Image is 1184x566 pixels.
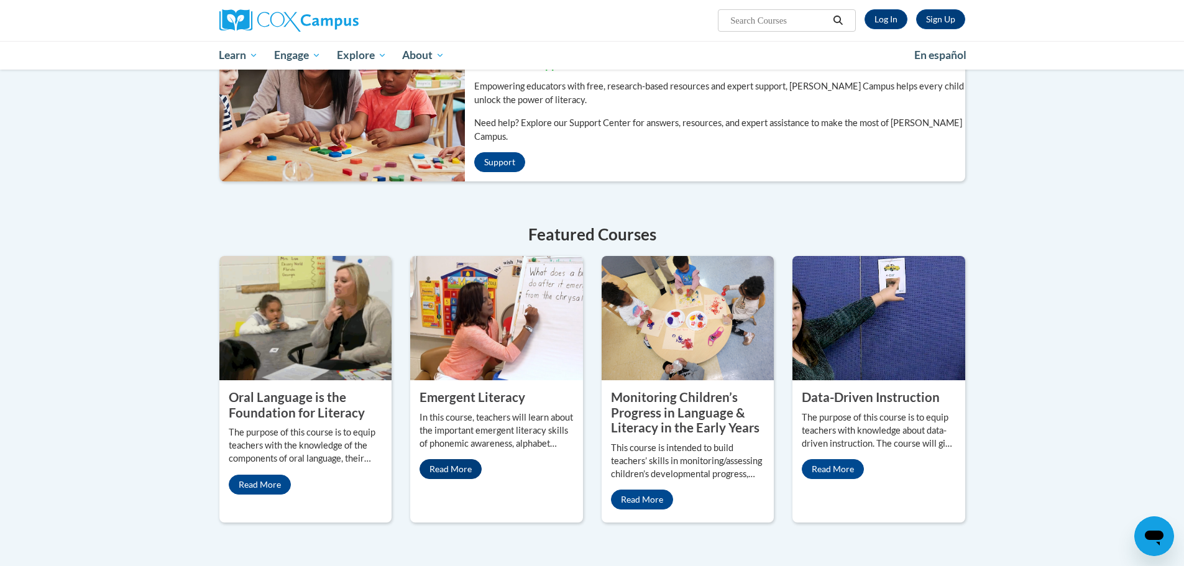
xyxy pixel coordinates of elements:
a: Read More [420,459,482,479]
property: Emergent Literacy [420,390,525,404]
a: Read More [611,490,673,509]
p: Empowering educators with free, research-based resources and expert support, [PERSON_NAME] Campus... [474,80,965,107]
a: Register [916,9,965,29]
a: Engage [266,41,329,70]
p: The purpose of this course is to equip teachers with knowledge about data-driven instruction. The... [802,411,956,450]
a: Learn [211,41,267,70]
span: About [402,48,444,63]
span: En español [914,48,966,62]
property: Data-Driven Instruction [802,390,940,404]
a: Log In [865,9,907,29]
p: Need help? Explore our Support Center for answers, resources, and expert assistance to make the m... [474,116,965,144]
p: This course is intended to build teachers’ skills in monitoring/assessing children’s developmenta... [611,442,765,481]
img: Monitoring Children’s Progress in Language & Literacy in the Early Years [602,256,774,380]
img: Data-Driven Instruction [792,256,965,380]
a: Cox Campus [219,9,456,32]
property: Oral Language is the Foundation for Literacy [229,390,365,420]
span: Learn [219,48,258,63]
input: Search Courses [729,13,828,28]
button: Search [828,13,847,28]
img: Cox Campus [219,9,359,32]
p: In this course, teachers will learn about the important emergent literacy skills of phonemic awar... [420,411,574,450]
a: Read More [229,475,291,495]
span: Explore [337,48,387,63]
property: Monitoring Children’s Progress in Language & Literacy in the Early Years [611,390,760,435]
p: The purpose of this course is to equip teachers with the knowledge of the components of oral lang... [229,426,383,465]
a: En español [906,42,975,68]
span: Engage [274,48,321,63]
img: Emergent Literacy [410,256,583,380]
div: Main menu [201,41,984,70]
a: About [394,41,452,70]
h4: Featured Courses [219,222,965,247]
img: Oral Language is the Foundation for Literacy [219,256,392,380]
iframe: Button to launch messaging window [1134,516,1174,556]
a: Read More [802,459,864,479]
a: Support [474,152,525,172]
a: Explore [329,41,395,70]
img: ... [210,26,465,181]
